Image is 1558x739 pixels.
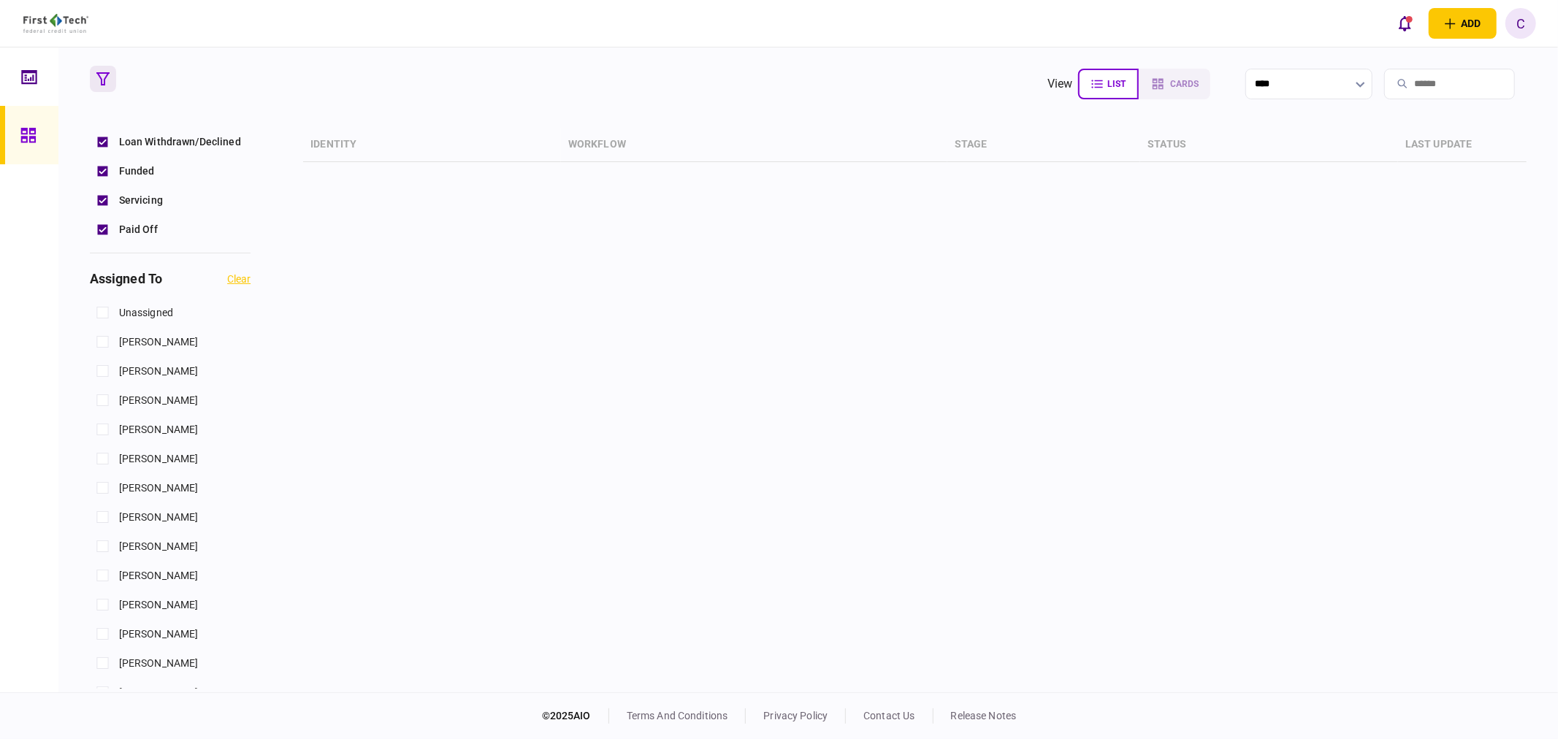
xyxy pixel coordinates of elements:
span: Funded [119,164,155,179]
span: [PERSON_NAME] [119,685,199,700]
img: client company logo [23,14,88,33]
button: list [1078,69,1139,99]
a: privacy policy [763,710,828,721]
th: identity [303,128,561,162]
span: [PERSON_NAME] [119,334,199,350]
a: release notes [951,710,1017,721]
th: status [1140,128,1398,162]
span: [PERSON_NAME] [119,656,199,671]
span: [PERSON_NAME] [119,364,199,379]
h3: assigned to [90,272,162,286]
span: Servicing [119,193,163,208]
span: [PERSON_NAME] [119,568,199,583]
th: last update [1398,128,1527,162]
span: [PERSON_NAME] [119,539,199,554]
span: [PERSON_NAME] [119,627,199,642]
span: Paid Off [119,222,158,237]
button: clear [227,273,251,285]
span: list [1107,79,1126,89]
button: open notifications list [1389,8,1420,39]
button: C [1505,8,1536,39]
th: stage [947,128,1140,162]
span: unassigned [119,305,173,321]
a: contact us [863,710,914,721]
button: open adding identity options [1429,8,1497,39]
span: [PERSON_NAME] [119,393,199,408]
button: cards [1139,69,1210,99]
span: [PERSON_NAME] [119,597,199,613]
span: cards [1170,79,1199,89]
span: [PERSON_NAME] [119,451,199,467]
th: workflow [561,128,947,162]
a: terms and conditions [627,710,728,721]
span: [PERSON_NAME] [119,510,199,525]
div: © 2025 AIO [542,708,609,724]
span: Loan Withdrawn/Declined [119,134,241,150]
span: [PERSON_NAME] [119,480,199,496]
div: view [1047,75,1073,93]
span: [PERSON_NAME] [119,422,199,437]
